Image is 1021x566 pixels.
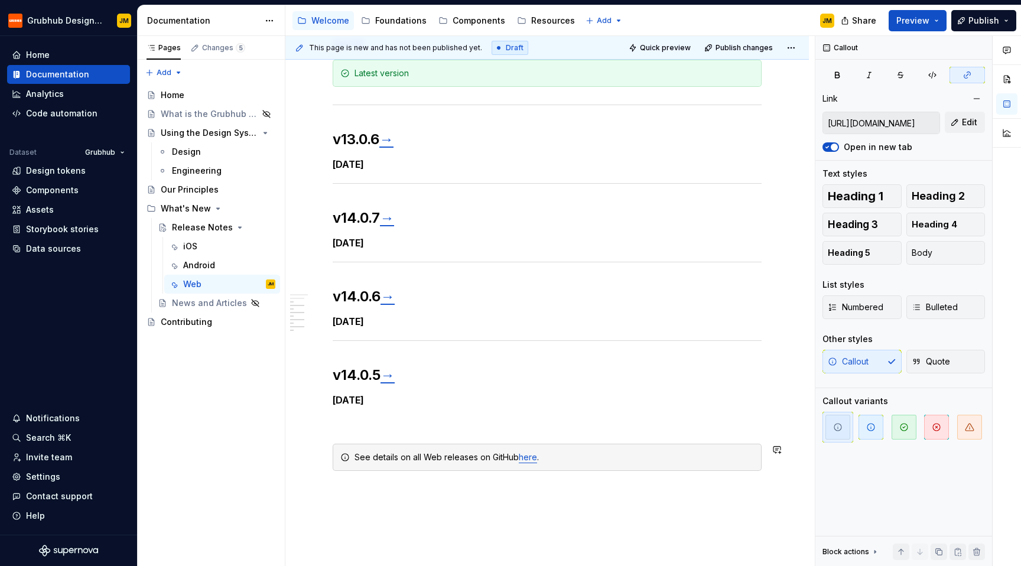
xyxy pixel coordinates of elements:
h5: [DATE] [333,315,762,327]
span: 5 [236,43,245,53]
a: Contributing [142,313,280,331]
div: Design [172,146,201,158]
a: News and Articles [153,294,280,313]
div: Web [183,278,201,290]
button: Numbered [822,295,902,319]
span: Draft [506,43,523,53]
div: JM [822,16,832,25]
div: See details on all Web releases on GitHub . [355,451,754,463]
button: Bulleted [906,295,986,319]
div: Other styles [822,333,873,345]
h2: v14.0.7 [333,209,762,227]
div: Engineering [172,165,222,177]
div: List styles [822,279,864,291]
div: Documentation [147,15,259,27]
button: Quote [906,350,986,373]
div: Storybook stories [26,223,99,235]
span: Preview [896,15,929,27]
svg: Supernova Logo [39,545,98,557]
a: Android [164,256,280,275]
div: Link [822,93,838,105]
div: Home [26,49,50,61]
span: This page is new and has not been published yet. [309,43,482,53]
div: Notifications [26,412,80,424]
span: Heading 1 [828,190,883,202]
button: Share [835,10,884,31]
a: → [381,366,395,383]
button: Publish [951,10,1016,31]
span: Heading 3 [828,219,878,230]
div: Dataset [9,148,37,157]
button: Quick preview [625,40,696,56]
a: Engineering [153,161,280,180]
a: Our Principles [142,180,280,199]
button: Grubhub [80,144,130,161]
div: Welcome [311,15,349,27]
a: → [380,209,394,226]
a: Release Notes [153,218,280,237]
button: Notifications [7,409,130,428]
h5: [DATE] [333,158,762,170]
span: Quote [912,356,950,367]
div: News and Articles [172,297,247,309]
a: Home [7,45,130,64]
div: Invite team [26,451,72,463]
a: Storybook stories [7,220,130,239]
div: Settings [26,471,60,483]
a: Resources [512,11,580,30]
div: iOS [183,240,197,252]
div: What is the Grubhub Design System? [161,108,258,120]
a: Components [434,11,510,30]
div: Latest version [355,67,754,79]
button: Heading 2 [906,184,986,208]
span: Grubhub [85,148,115,157]
div: Code automation [26,108,97,119]
a: Data sources [7,239,130,258]
a: WebJM [164,275,280,294]
button: Help [7,506,130,525]
div: What's New [161,203,211,214]
a: here [519,452,537,462]
button: Grubhub Design SystemJM [2,8,135,33]
div: What's New [142,199,280,218]
span: Numbered [828,301,883,313]
div: Foundations [375,15,427,27]
div: Changes [202,43,245,53]
a: Analytics [7,84,130,103]
button: Heading 4 [906,213,986,236]
a: Welcome [292,11,354,30]
div: Components [26,184,79,196]
button: Add [142,64,186,81]
h5: [DATE] [333,394,762,406]
span: Edit [962,116,977,128]
button: Search ⌘K [7,428,130,447]
div: Release Notes [172,222,233,233]
a: → [379,131,394,148]
div: Using the Design System [161,127,258,139]
div: Text styles [822,168,867,180]
a: Assets [7,200,130,219]
div: Resources [531,15,575,27]
button: Heading 5 [822,241,902,265]
a: Components [7,181,130,200]
span: Heading 4 [912,219,957,230]
a: Invite team [7,448,130,467]
a: Code automation [7,104,130,123]
span: Add [597,16,612,25]
span: Publish [968,15,999,27]
button: Add [582,12,626,29]
h5: [DATE] [333,237,762,249]
button: Heading 1 [822,184,902,208]
a: Design tokens [7,161,130,180]
h2: v14.0.5 [333,366,762,385]
span: Share [852,15,876,27]
div: Page tree [292,9,580,32]
span: Body [912,247,932,259]
a: iOS [164,237,280,256]
a: Foundations [356,11,431,30]
a: Design [153,142,280,161]
div: Our Principles [161,184,219,196]
span: Publish changes [716,43,773,53]
button: Publish changes [701,40,778,56]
